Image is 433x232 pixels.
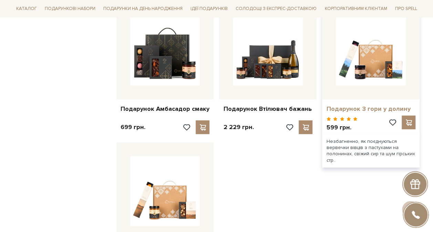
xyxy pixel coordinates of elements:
[322,3,390,14] a: Корпоративним клієнтам
[121,123,145,131] p: 699 грн.
[188,3,230,14] span: Ідеї подарунків
[121,105,210,113] a: Подарунок Амбасадор смаку
[42,3,98,14] span: Подарункові набори
[233,3,319,14] a: Солодощі з експрес-доставкою
[392,3,420,14] span: Про Spell
[326,124,358,131] p: 599 грн.
[322,134,420,168] div: Незбагненно, як поєднуються вервечки вівців з пастухами на полонинах, свіжий сир та шум гірських ...
[326,105,415,113] a: Подарунок З гори у долину
[223,123,254,131] p: 2 229 грн.
[101,3,185,14] span: Подарунки на День народження
[13,3,40,14] span: Каталог
[223,105,312,113] a: Подарунок Втілювач бажань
